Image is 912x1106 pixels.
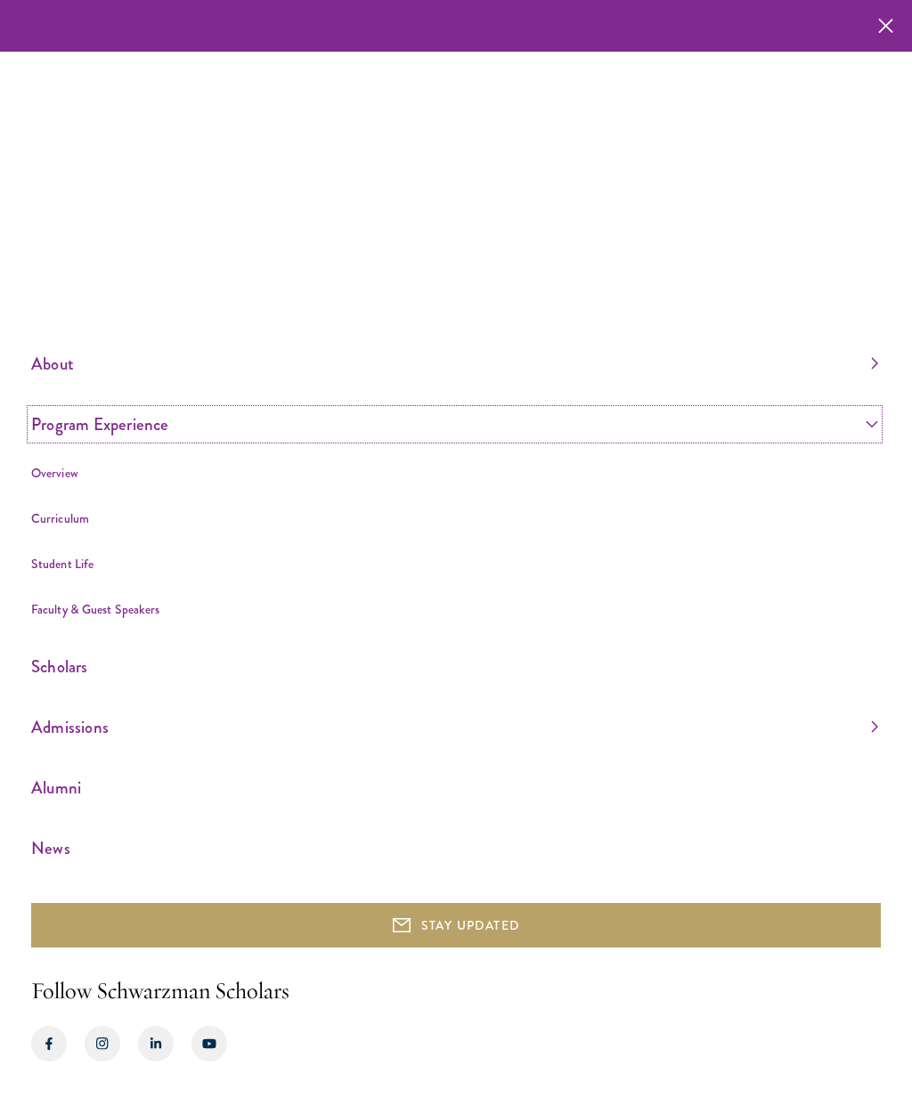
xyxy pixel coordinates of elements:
[31,974,881,1008] h2: Follow Schwarzman Scholars
[31,555,94,573] a: Student Life
[31,349,878,378] a: About
[31,773,878,802] a: Alumni
[31,600,159,618] a: Faculty & Guest Speakers
[31,464,78,482] a: Overview
[31,652,878,681] a: Scholars
[31,712,878,742] a: Admissions
[31,834,878,863] a: News
[31,509,89,527] a: Curriculum
[31,410,878,439] a: Program Experience
[31,903,881,947] button: STAY UPDATED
